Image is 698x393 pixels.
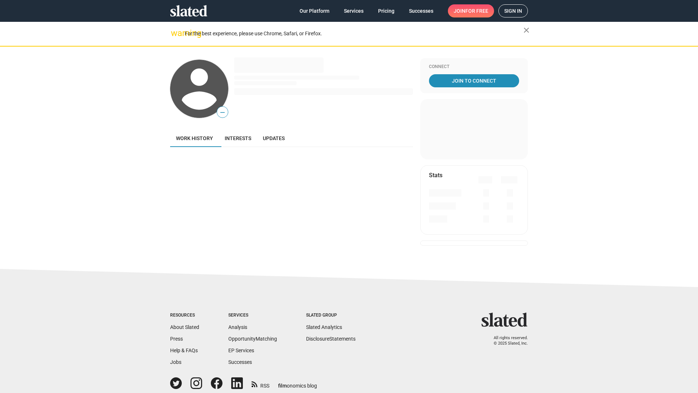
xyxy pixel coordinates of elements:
span: Pricing [378,4,394,17]
a: Jobs [170,359,181,365]
span: Interests [225,135,251,141]
a: Press [170,336,183,342]
a: About Slated [170,324,199,330]
div: Resources [170,313,199,318]
a: Work history [170,130,219,147]
span: Updates [263,135,285,141]
span: — [217,108,228,117]
a: Join To Connect [429,74,519,87]
span: Join To Connect [430,74,518,87]
p: All rights reserved. © 2025 Slated, Inc. [486,336,528,346]
a: Services [338,4,369,17]
span: Successes [409,4,433,17]
div: For the best experience, please use Chrome, Safari, or Firefox. [185,29,523,39]
span: Our Platform [300,4,329,17]
a: Our Platform [294,4,335,17]
span: Services [344,4,364,17]
a: Help & FAQs [170,348,198,353]
span: for free [465,4,488,17]
div: Connect [429,64,519,70]
div: Slated Group [306,313,356,318]
a: RSS [252,378,269,389]
a: Slated Analytics [306,324,342,330]
span: Sign in [504,5,522,17]
a: Analysis [228,324,247,330]
a: Joinfor free [448,4,494,17]
span: Join [454,4,488,17]
mat-icon: warning [171,29,180,37]
mat-card-title: Stats [429,171,442,179]
a: filmonomics blog [278,377,317,389]
a: DisclosureStatements [306,336,356,342]
span: film [278,383,287,389]
mat-icon: close [522,26,531,35]
a: Sign in [498,4,528,17]
a: Updates [257,130,290,147]
a: Successes [228,359,252,365]
a: EP Services [228,348,254,353]
div: Services [228,313,277,318]
a: Interests [219,130,257,147]
a: Pricing [372,4,400,17]
span: Work history [176,135,213,141]
a: Successes [403,4,439,17]
a: OpportunityMatching [228,336,277,342]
